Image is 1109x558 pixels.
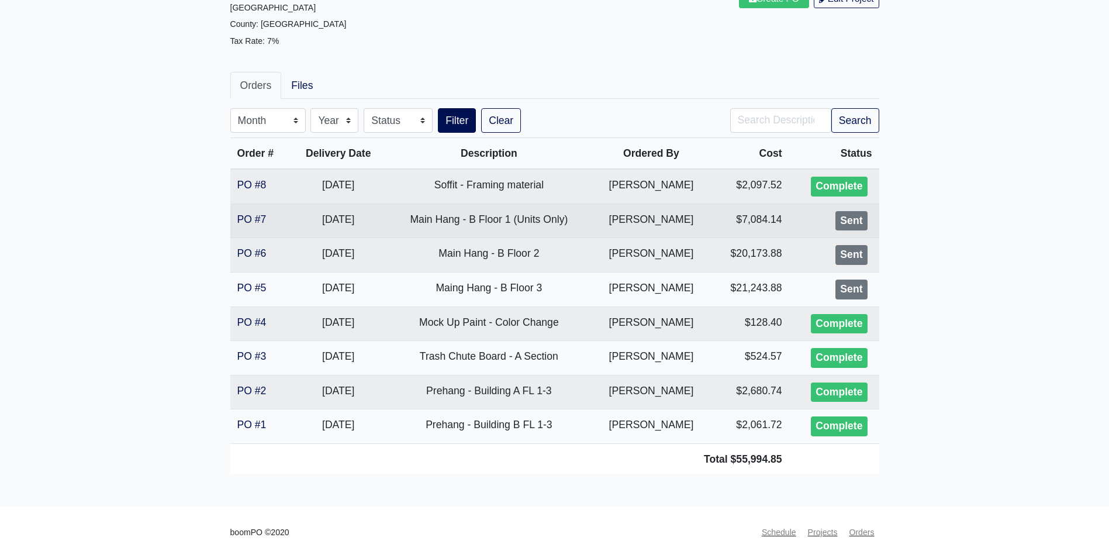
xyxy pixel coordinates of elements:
[831,108,879,133] button: Search
[592,238,710,273] td: [PERSON_NAME]
[811,416,867,436] div: Complete
[710,272,789,306] td: $21,243.88
[811,383,867,402] div: Complete
[230,443,789,474] td: Total $55,994.85
[237,213,267,225] a: PO #7
[386,138,592,170] th: Description
[386,341,592,376] td: Trash Chute Board - A Section
[291,409,386,444] td: [DATE]
[281,72,323,99] a: Files
[291,238,386,273] td: [DATE]
[835,211,867,231] div: Sent
[592,306,710,341] td: [PERSON_NAME]
[811,348,867,368] div: Complete
[789,138,879,170] th: Status
[291,169,386,204] td: [DATE]
[592,138,710,170] th: Ordered By
[237,385,267,397] a: PO #2
[237,316,267,328] a: PO #4
[710,238,789,273] td: $20,173.88
[230,72,282,99] a: Orders
[230,36,279,46] small: Tax Rate: 7%
[592,375,710,409] td: [PERSON_NAME]
[710,138,789,170] th: Cost
[230,138,291,170] th: Order #
[592,204,710,238] td: [PERSON_NAME]
[237,247,267,259] a: PO #6
[803,521,842,544] a: Projects
[291,306,386,341] td: [DATE]
[386,272,592,306] td: Maing Hang - B Floor 3
[710,306,789,341] td: $128.40
[592,409,710,444] td: [PERSON_NAME]
[230,3,316,12] small: [GEOGRAPHIC_DATA]
[386,306,592,341] td: Mock Up Paint - Color Change
[237,179,267,191] a: PO #8
[291,138,386,170] th: Delivery Date
[386,375,592,409] td: Prehang - Building A FL 1-3
[237,419,267,430] a: PO #1
[291,272,386,306] td: [DATE]
[592,341,710,376] td: [PERSON_NAME]
[730,108,831,133] input: Search
[230,19,347,29] small: County: [GEOGRAPHIC_DATA]
[386,169,592,204] td: Soffit - Framing material
[481,108,521,133] a: Clear
[710,204,789,238] td: $7,084.14
[230,526,289,539] small: boomPO ©2020
[386,238,592,273] td: Main Hang - B Floor 2
[386,204,592,238] td: Main Hang - B Floor 1 (Units Only)
[291,375,386,409] td: [DATE]
[835,245,867,265] div: Sent
[386,409,592,444] td: Prehang - Building B FL 1-3
[237,350,267,362] a: PO #3
[710,409,789,444] td: $2,061.72
[710,169,789,204] td: $2,097.52
[844,521,879,544] a: Orders
[710,375,789,409] td: $2,680.74
[835,280,867,299] div: Sent
[237,282,267,294] a: PO #5
[592,272,710,306] td: [PERSON_NAME]
[438,108,476,133] button: Filter
[710,341,789,376] td: $524.57
[291,204,386,238] td: [DATE]
[757,521,801,544] a: Schedule
[811,314,867,334] div: Complete
[291,341,386,376] td: [DATE]
[811,177,867,197] div: Complete
[592,169,710,204] td: [PERSON_NAME]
